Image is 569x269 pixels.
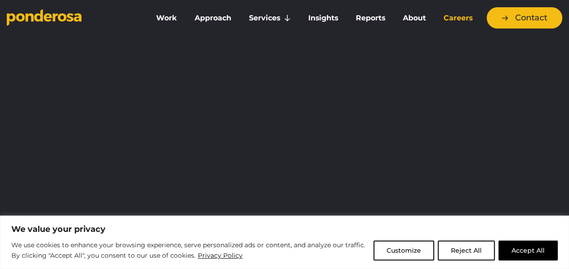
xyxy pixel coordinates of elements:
a: Privacy Policy [197,250,243,261]
a: Work [149,9,184,28]
button: Reject All [438,240,495,260]
a: Approach [187,9,238,28]
button: Accept All [498,240,558,260]
a: Services [242,9,297,28]
a: Contact [487,7,562,29]
p: We value your privacy [11,224,558,235]
a: Insights [301,9,345,28]
a: Careers [436,9,479,28]
button: Customize [373,240,434,260]
a: Reports [349,9,392,28]
a: Go to homepage [7,9,135,27]
a: About [396,9,433,28]
p: We use cookies to enhance your browsing experience, serve personalized ads or content, and analyz... [11,240,367,261]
